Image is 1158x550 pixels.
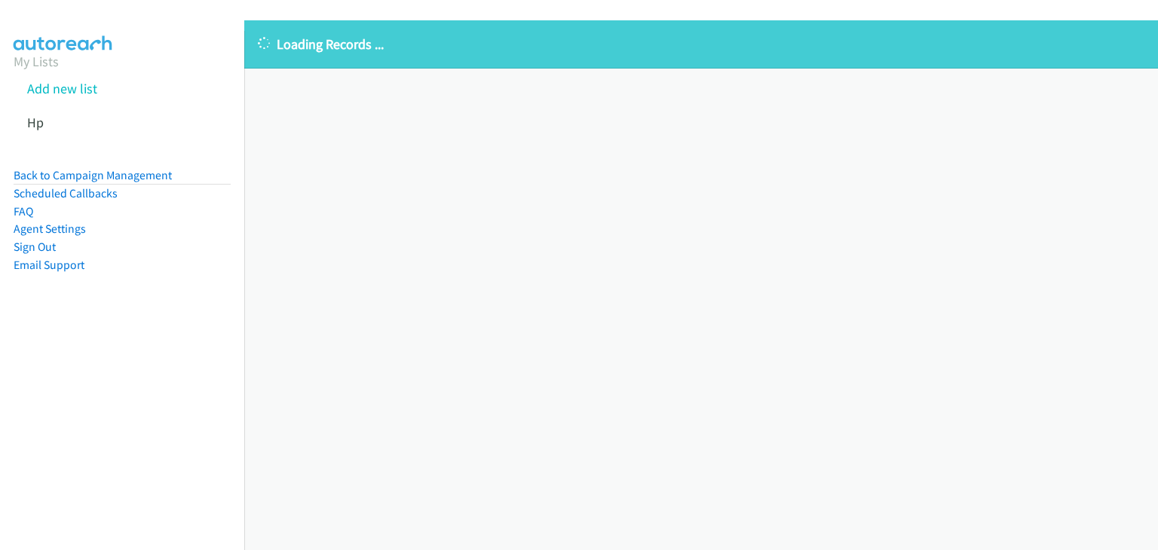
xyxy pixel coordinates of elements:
a: Add new list [27,80,97,97]
p: Loading Records ... [258,34,1144,54]
a: Scheduled Callbacks [14,186,118,200]
a: Sign Out [14,240,56,254]
a: FAQ [14,204,33,218]
a: Agent Settings [14,222,86,236]
a: Email Support [14,258,84,272]
a: My Lists [14,53,59,70]
a: Back to Campaign Management [14,168,172,182]
a: Hp [27,114,44,131]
